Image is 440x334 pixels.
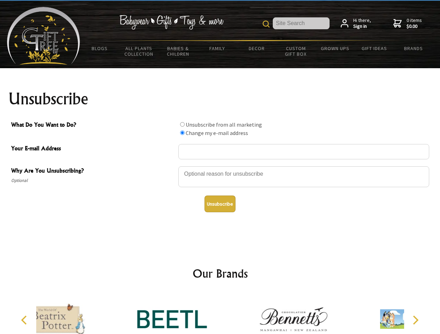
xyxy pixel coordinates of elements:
[276,41,316,61] a: Custom Gift Box
[11,120,175,130] span: What Do You Want to Do?
[408,312,423,328] button: Next
[178,144,429,159] input: Your E-mail Address
[394,41,433,56] a: Brands
[80,41,119,56] a: BLOGS
[407,17,422,30] span: 0 items
[237,41,276,56] a: Decor
[7,7,80,65] img: Babyware - Gifts - Toys and more...
[180,130,185,135] input: What Do You Want to Do?
[186,129,248,136] label: Change my e-mail address
[178,166,429,187] textarea: Why Are You Unsubscribing?
[315,41,355,56] a: Grown Ups
[407,23,422,30] strong: $0.00
[198,41,237,56] a: Family
[8,90,432,107] h1: Unsubscribe
[186,121,262,128] label: Unsubscribe from all marketing
[11,144,175,154] span: Your E-mail Address
[180,122,185,127] input: What Do You Want to Do?
[17,312,33,328] button: Previous
[119,15,224,30] img: Babywear - Gifts - Toys & more
[353,23,371,30] strong: Sign in
[14,265,426,282] h2: Our Brands
[263,21,270,27] img: product search
[353,17,371,30] span: Hi there,
[341,17,371,30] a: Hi there,Sign in
[11,176,175,185] span: Optional
[355,41,394,56] a: Gift Ideas
[204,196,236,212] button: Unsubscribe
[159,41,198,61] a: Babies & Children
[273,17,330,29] input: Site Search
[119,41,159,61] a: All Plants Collection
[11,166,175,176] span: Why Are You Unsubscribing?
[393,17,422,30] a: 0 items$0.00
